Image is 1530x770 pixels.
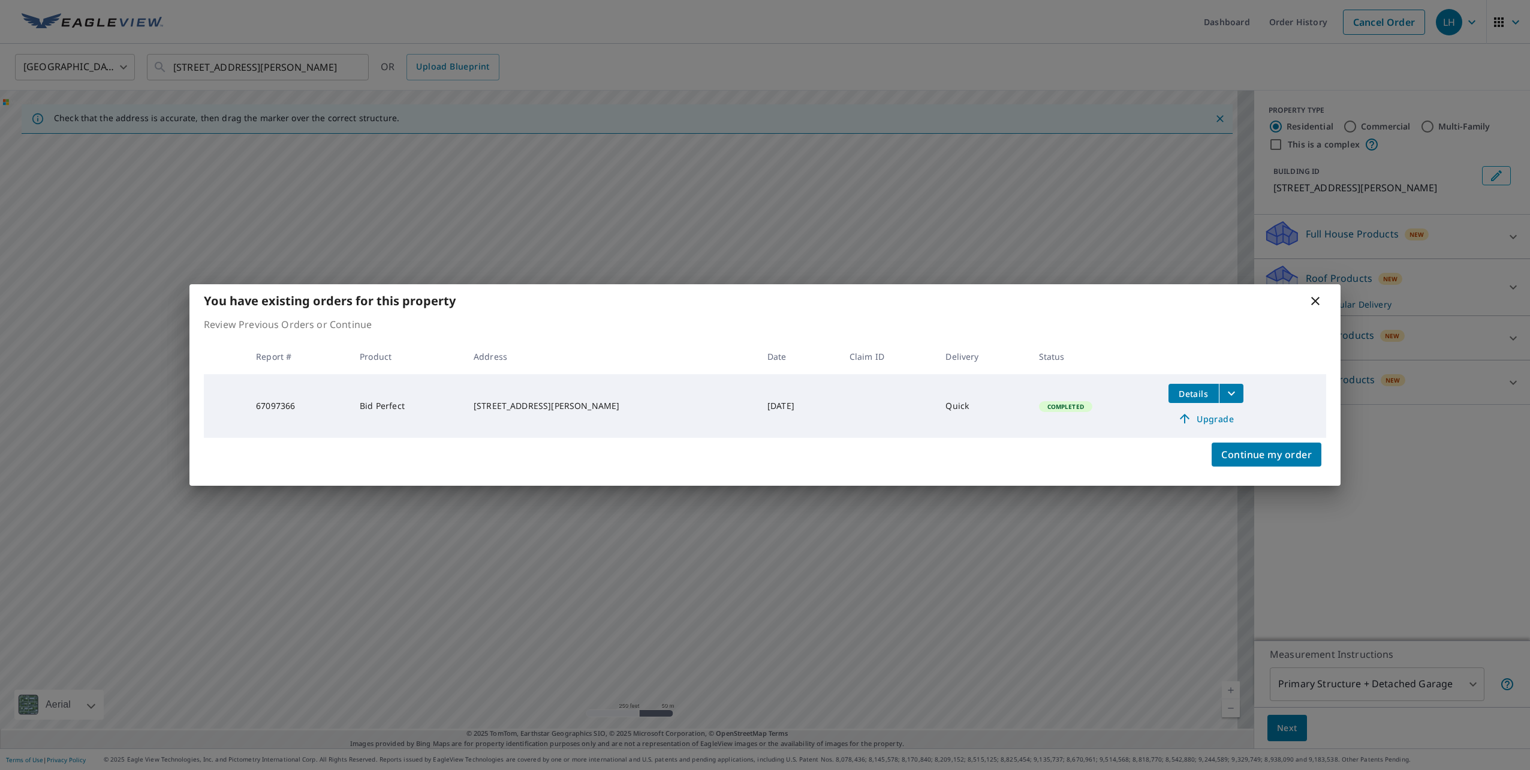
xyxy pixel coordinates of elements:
th: Product [350,339,464,374]
button: Continue my order [1212,443,1321,467]
td: 67097366 [246,374,350,438]
th: Date [758,339,840,374]
th: Status [1029,339,1159,374]
button: detailsBtn-67097366 [1168,384,1219,403]
span: Upgrade [1176,411,1236,426]
b: You have existing orders for this property [204,293,456,309]
div: [STREET_ADDRESS][PERSON_NAME] [474,400,748,412]
p: Review Previous Orders or Continue [204,317,1326,332]
th: Address [464,339,758,374]
td: Quick [936,374,1029,438]
span: Continue my order [1221,446,1312,463]
span: Completed [1040,402,1091,411]
td: [DATE] [758,374,840,438]
td: Bid Perfect [350,374,464,438]
span: Details [1176,388,1212,399]
th: Delivery [936,339,1029,374]
button: filesDropdownBtn-67097366 [1219,384,1243,403]
th: Report # [246,339,350,374]
a: Upgrade [1168,409,1243,428]
th: Claim ID [840,339,936,374]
